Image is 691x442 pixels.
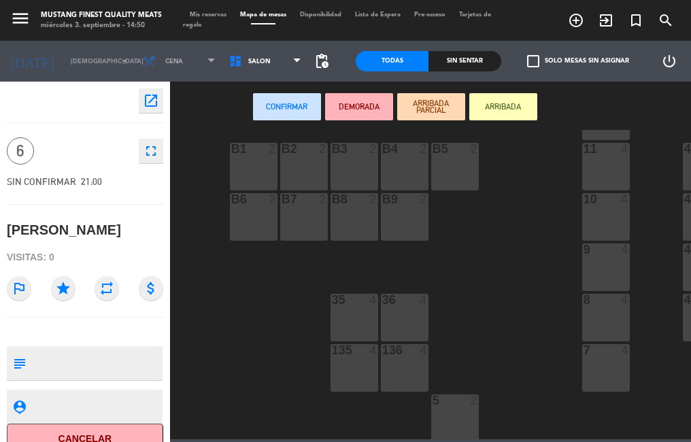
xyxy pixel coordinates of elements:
[143,92,159,109] i: open_in_new
[314,53,330,69] span: pending_actions
[183,12,233,18] span: Mis reservas
[621,243,629,256] div: 4
[293,12,348,18] span: Disponibilidad
[407,12,452,18] span: Pre-acceso
[269,193,277,205] div: 2
[382,344,383,356] div: 136
[369,294,377,306] div: 4
[165,58,183,65] span: Cena
[621,344,629,356] div: 4
[356,51,428,71] div: Todas
[332,143,333,155] div: B3
[325,93,393,120] button: DEMORADA
[51,276,75,301] i: star
[269,143,277,155] div: 2
[332,294,333,306] div: 35
[527,55,539,67] span: check_box_outline_blank
[382,143,383,155] div: B4
[621,193,629,205] div: 4
[231,143,232,155] div: B1
[470,394,478,407] div: 2
[684,243,685,256] div: 43
[684,294,685,306] div: 42
[95,276,119,301] i: repeat
[348,12,407,18] span: Lista de Espera
[10,8,31,33] button: menu
[420,143,428,155] div: 2
[332,344,333,356] div: 135
[139,88,163,113] button: open_in_new
[139,139,163,163] button: fullscreen
[81,176,102,187] span: 21:00
[116,53,133,69] i: arrow_drop_down
[527,55,629,67] label: Solo mesas sin asignar
[598,12,614,29] i: exit_to_app
[369,143,377,155] div: 2
[382,193,383,205] div: B9
[253,93,321,120] button: Confirmar
[248,58,270,65] span: SALON
[420,193,428,205] div: 2
[397,93,465,120] button: ARRIBADA PARCIAL
[12,399,27,414] i: person_pin
[369,344,377,356] div: 4
[470,143,478,155] div: 2
[420,294,428,306] div: 4
[661,53,677,69] i: power_settings_new
[7,276,31,301] i: outlined_flag
[469,93,537,120] button: ARRIBADA
[382,294,383,306] div: 36
[621,143,629,155] div: 4
[139,276,163,301] i: attach_money
[7,176,76,187] span: SIN CONFIRMAR
[10,8,31,29] i: menu
[658,12,674,29] i: search
[231,193,232,205] div: B6
[7,245,163,269] div: Visitas: 0
[568,12,584,29] i: add_circle_outline
[7,219,121,241] div: [PERSON_NAME]
[684,143,685,155] div: 45
[369,193,377,205] div: 2
[41,20,162,31] div: miércoles 3. septiembre - 14:50
[7,137,34,165] span: 6
[319,143,327,155] div: 2
[420,344,428,356] div: 4
[41,10,162,20] div: Mustang Finest Quality Meats
[319,193,327,205] div: 2
[684,193,685,205] div: 44
[628,12,644,29] i: turned_in_not
[143,143,159,159] i: fullscreen
[12,356,27,371] i: subject
[332,193,333,205] div: B8
[428,51,501,71] div: Sin sentar
[621,294,629,306] div: 4
[233,12,293,18] span: Mapa de mesas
